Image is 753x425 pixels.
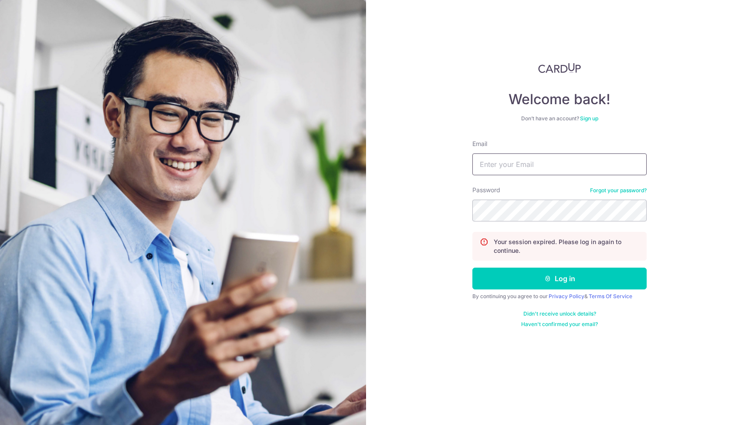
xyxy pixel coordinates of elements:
input: Enter your Email [472,153,647,175]
a: Terms Of Service [589,293,632,299]
button: Log in [472,268,647,289]
p: Your session expired. Please log in again to continue. [494,238,639,255]
a: Haven't confirmed your email? [521,321,598,328]
div: Don’t have an account? [472,115,647,122]
img: CardUp Logo [538,63,581,73]
a: Didn't receive unlock details? [523,310,596,317]
h4: Welcome back! [472,91,647,108]
label: Password [472,186,500,194]
a: Forgot your password? [590,187,647,194]
label: Email [472,139,487,148]
a: Sign up [580,115,598,122]
div: By continuing you agree to our & [472,293,647,300]
a: Privacy Policy [549,293,584,299]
